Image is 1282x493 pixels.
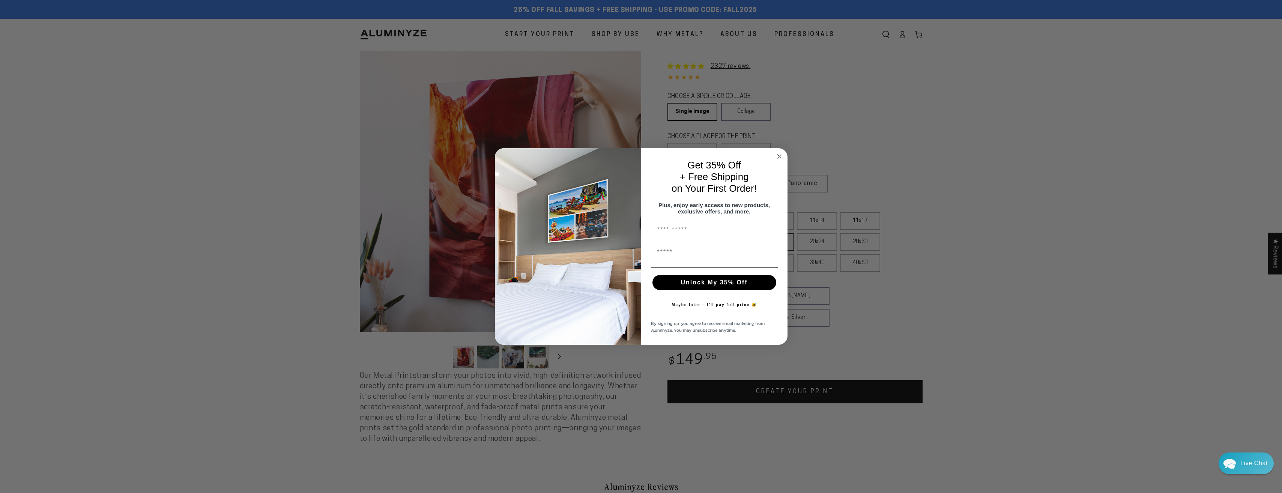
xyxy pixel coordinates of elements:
img: underline [651,267,778,268]
div: Chat widget toggle [1219,452,1274,474]
button: Unlock My 35% Off [652,275,776,290]
button: Close dialog [775,152,784,161]
span: + Free Shipping [679,171,748,182]
span: Get 35% Off [687,159,741,171]
span: on Your First Order! [672,183,757,194]
span: Plus, enjoy early access to new products, exclusive offers, and more. [658,202,770,215]
button: Maybe later – I’ll pay full price 😅 [668,298,760,313]
img: 728e4f65-7e6c-44e2-b7d1-0292a396982f.jpeg [495,148,641,345]
span: By signing up, you agree to receive email marketing from Aluminyze. You may unsubscribe anytime. [651,320,765,334]
div: Contact Us Directly [1240,452,1268,474]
